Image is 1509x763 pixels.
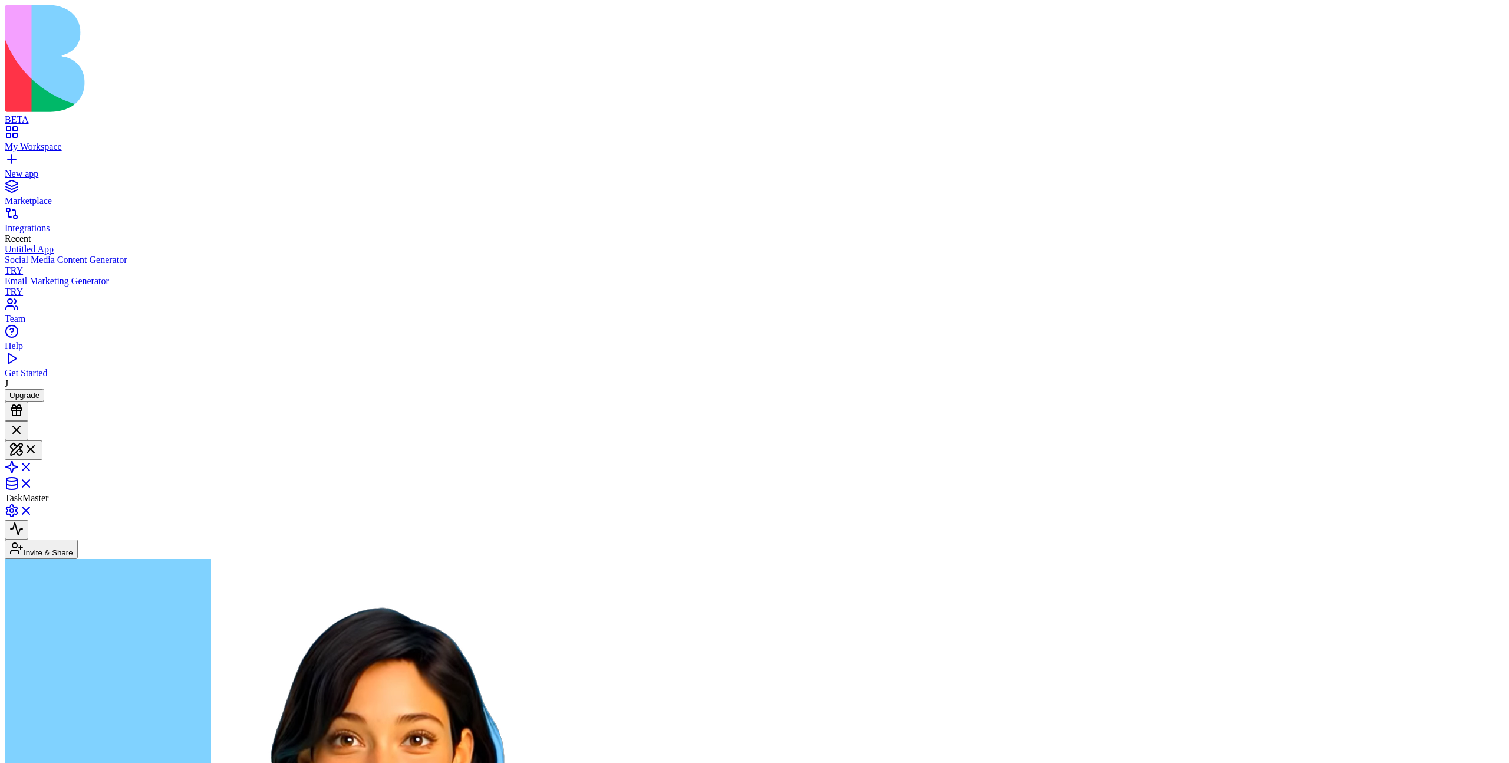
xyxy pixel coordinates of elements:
[5,265,1504,276] div: TRY
[5,255,1504,265] div: Social Media Content Generator
[5,368,1504,379] div: Get Started
[5,104,1504,125] a: BETA
[5,276,1504,297] a: Email Marketing GeneratorTRY
[5,5,479,112] img: logo
[5,390,44,400] a: Upgrade
[5,287,1504,297] div: TRY
[5,379,8,389] span: J
[5,196,1504,206] div: Marketplace
[5,158,1504,179] a: New app
[5,233,31,244] span: Recent
[5,142,1504,152] div: My Workspace
[5,255,1504,276] a: Social Media Content GeneratorTRY
[5,389,44,402] button: Upgrade
[5,131,1504,152] a: My Workspace
[5,114,1504,125] div: BETA
[5,314,1504,324] div: Team
[5,244,1504,255] a: Untitled App
[5,212,1504,233] a: Integrations
[5,493,48,503] span: TaskMaster
[5,341,1504,351] div: Help
[5,169,1504,179] div: New app
[5,357,1504,379] a: Get Started
[5,223,1504,233] div: Integrations
[5,303,1504,324] a: Team
[5,540,78,559] button: Invite & Share
[5,330,1504,351] a: Help
[5,185,1504,206] a: Marketplace
[5,276,1504,287] div: Email Marketing Generator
